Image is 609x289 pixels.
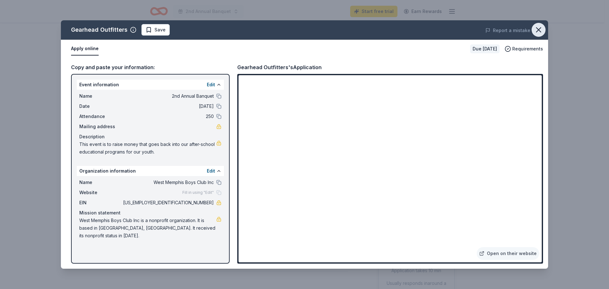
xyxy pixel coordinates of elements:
a: Open on their website [477,247,539,260]
span: Attendance [79,113,122,120]
span: EIN [79,199,122,207]
div: Copy and paste your information: [71,63,230,71]
div: Gearhead Outfitters's Application [237,63,322,71]
div: Event information [77,80,224,90]
span: This event is to raise money that goes back into our after-school educational programs for our yo... [79,141,216,156]
span: Name [79,179,122,186]
span: West Memphis Boys Club Inc is a nonprofit organization. It is based in [GEOGRAPHIC_DATA], [GEOGRA... [79,217,216,240]
button: Requirements [505,45,543,53]
button: Apply online [71,42,99,56]
span: 250 [122,113,214,120]
span: Fill in using "Edit" [182,190,214,195]
span: Mailing address [79,123,122,130]
div: Description [79,133,221,141]
span: Name [79,92,122,100]
div: Organization information [77,166,224,176]
span: West Memphis Boys Club Inc [122,179,214,186]
button: Save [141,24,170,36]
button: Edit [207,81,215,89]
button: Report a mistake [485,27,530,34]
button: Edit [207,167,215,175]
span: 2nd Annual Banquet [122,92,214,100]
span: Save [154,26,166,34]
span: Requirements [512,45,543,53]
span: Website [79,189,122,196]
span: Date [79,102,122,110]
div: Gearhead Outfitters [71,25,128,35]
div: Due [DATE] [470,44,500,53]
span: [US_EMPLOYER_IDENTIFICATION_NUMBER] [122,199,214,207]
span: [DATE] [122,102,214,110]
div: Mission statement [79,209,221,217]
